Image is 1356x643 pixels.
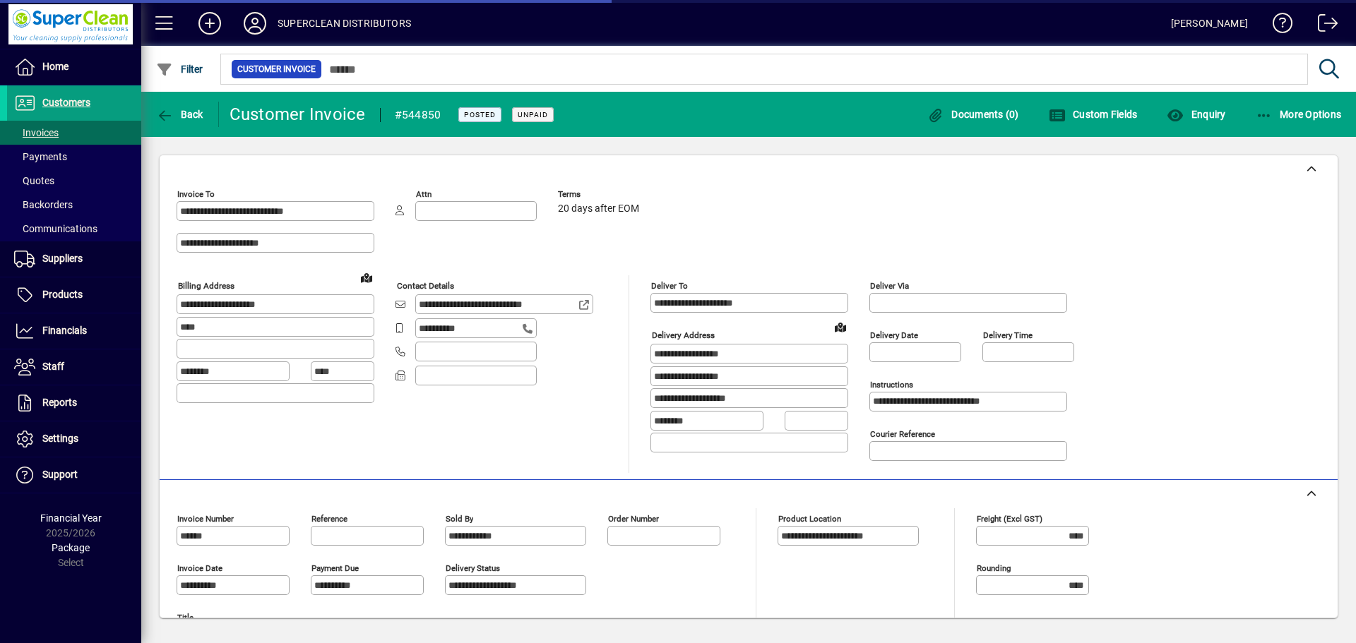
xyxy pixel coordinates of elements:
[1252,102,1345,127] button: More Options
[177,514,234,524] mat-label: Invoice number
[778,514,841,524] mat-label: Product location
[7,349,141,385] a: Staff
[311,514,347,524] mat-label: Reference
[558,203,639,215] span: 20 days after EOM
[153,56,207,82] button: Filter
[927,109,1019,120] span: Documents (0)
[141,102,219,127] app-page-header-button: Back
[177,613,194,623] mat-label: Title
[870,380,913,390] mat-label: Instructions
[518,110,548,119] span: Unpaid
[1163,102,1229,127] button: Enquiry
[416,189,432,199] mat-label: Attn
[42,253,83,264] span: Suppliers
[14,151,67,162] span: Payments
[42,397,77,408] span: Reports
[230,103,366,126] div: Customer Invoice
[156,109,203,120] span: Back
[14,223,97,234] span: Communications
[187,11,232,36] button: Add
[14,175,54,186] span: Quotes
[14,127,59,138] span: Invoices
[558,190,643,199] span: Terms
[177,563,222,573] mat-label: Invoice date
[42,325,87,336] span: Financials
[924,102,1023,127] button: Documents (0)
[355,266,378,289] a: View on map
[1262,3,1293,49] a: Knowledge Base
[983,330,1033,340] mat-label: Delivery time
[1049,109,1138,120] span: Custom Fields
[14,199,73,210] span: Backorders
[1045,102,1141,127] button: Custom Fields
[7,193,141,217] a: Backorders
[7,49,141,85] a: Home
[1167,109,1225,120] span: Enquiry
[870,429,935,439] mat-label: Courier Reference
[1256,109,1342,120] span: More Options
[52,542,90,553] span: Package
[7,385,141,421] a: Reports
[153,102,207,127] button: Back
[977,563,1011,573] mat-label: Rounding
[1307,3,1338,49] a: Logout
[977,514,1042,524] mat-label: Freight (excl GST)
[156,64,203,75] span: Filter
[870,330,918,340] mat-label: Delivery date
[1171,12,1248,35] div: [PERSON_NAME]
[42,97,90,108] span: Customers
[177,189,215,199] mat-label: Invoice To
[42,289,83,300] span: Products
[237,62,316,76] span: Customer Invoice
[464,110,496,119] span: Posted
[42,361,64,372] span: Staff
[311,563,359,573] mat-label: Payment due
[278,12,411,35] div: SUPERCLEAN DISTRIBUTORS
[608,514,659,524] mat-label: Order number
[7,457,141,493] a: Support
[40,512,102,524] span: Financial Year
[7,277,141,313] a: Products
[870,281,909,291] mat-label: Deliver via
[829,316,852,338] a: View on map
[7,169,141,193] a: Quotes
[7,217,141,241] a: Communications
[446,514,473,524] mat-label: Sold by
[7,421,141,457] a: Settings
[7,121,141,145] a: Invoices
[7,241,141,277] a: Suppliers
[42,433,78,444] span: Settings
[446,563,500,573] mat-label: Delivery status
[651,281,688,291] mat-label: Deliver To
[395,104,441,126] div: #544850
[7,145,141,169] a: Payments
[42,469,78,480] span: Support
[42,61,69,72] span: Home
[7,313,141,349] a: Financials
[232,11,278,36] button: Profile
